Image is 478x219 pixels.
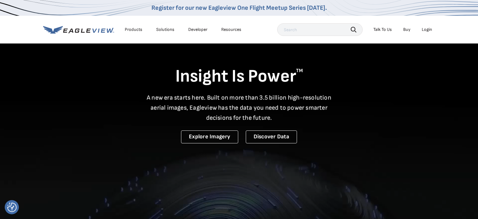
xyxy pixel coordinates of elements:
[373,27,392,32] div: Talk To Us
[156,27,174,32] div: Solutions
[125,27,142,32] div: Products
[403,27,410,32] a: Buy
[246,130,297,143] a: Discover Data
[296,68,303,74] sup: TM
[143,93,335,123] p: A new era starts here. Built on more than 3.5 billion high-resolution aerial images, Eagleview ha...
[277,23,363,36] input: Search
[422,27,432,32] div: Login
[221,27,241,32] div: Resources
[7,203,17,212] img: Revisit consent button
[181,130,238,143] a: Explore Imagery
[188,27,207,32] a: Developer
[7,203,17,212] button: Consent Preferences
[43,66,435,88] h1: Insight Is Power
[151,4,327,12] a: Register for our new Eagleview One Flight Meetup Series [DATE].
